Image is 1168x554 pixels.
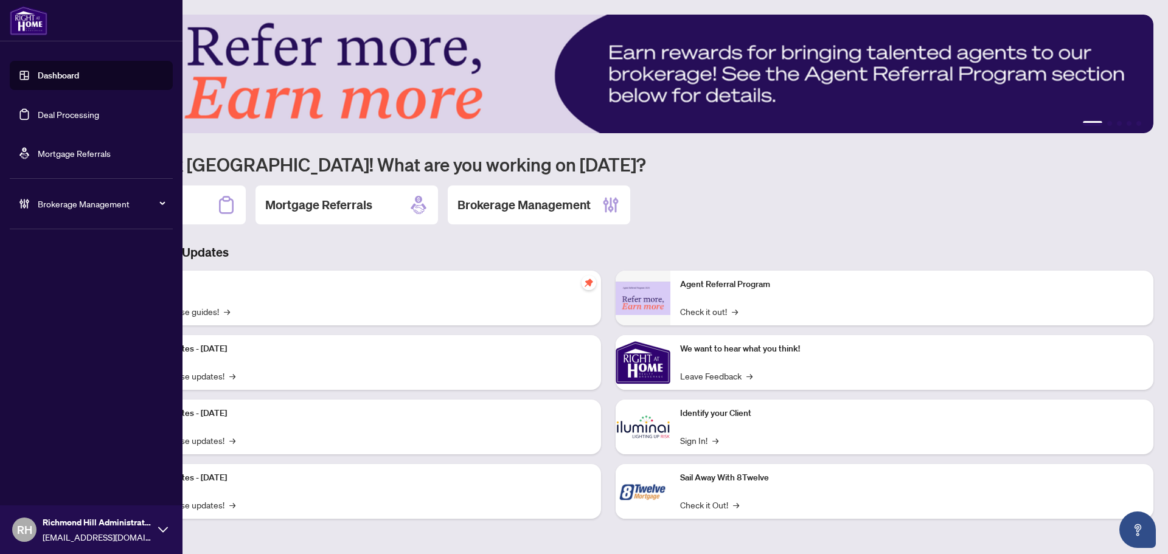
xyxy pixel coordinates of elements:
img: logo [10,6,47,35]
p: We want to hear what you think! [680,342,1144,356]
button: 4 [1127,121,1131,126]
h1: Welcome back [GEOGRAPHIC_DATA]! What are you working on [DATE]? [63,153,1153,176]
button: 5 [1136,121,1141,126]
span: Brokerage Management [38,197,164,210]
img: Identify your Client [616,400,670,454]
a: Leave Feedback→ [680,369,753,383]
p: Agent Referral Program [680,278,1144,291]
p: Platform Updates - [DATE] [128,471,591,485]
span: Richmond Hill Administrator [43,516,152,529]
h3: Brokerage & Industry Updates [63,244,1153,261]
button: Open asap [1119,511,1156,548]
button: 2 [1107,121,1112,126]
button: 1 [1083,121,1102,126]
p: Sail Away With 8Twelve [680,471,1144,485]
a: Check it out!→ [680,305,738,318]
a: Sign In!→ [680,434,718,447]
span: → [229,369,235,383]
span: pushpin [582,275,596,290]
button: 3 [1117,121,1122,126]
p: Platform Updates - [DATE] [128,407,591,420]
span: → [229,434,235,447]
a: Dashboard [38,70,79,81]
p: Self-Help [128,278,591,291]
img: Agent Referral Program [616,282,670,315]
p: Identify your Client [680,407,1144,420]
span: → [224,305,230,318]
img: Sail Away With 8Twelve [616,464,670,519]
span: → [732,305,738,318]
a: Mortgage Referrals [38,148,111,159]
span: → [746,369,753,383]
a: Check it Out!→ [680,498,739,511]
a: Deal Processing [38,109,99,120]
h2: Brokerage Management [457,196,591,213]
span: RH [17,521,32,538]
span: → [712,434,718,447]
img: We want to hear what you think! [616,335,670,390]
h2: Mortgage Referrals [265,196,372,213]
span: [EMAIL_ADDRESS][DOMAIN_NAME] [43,530,152,544]
span: → [229,498,235,511]
img: Slide 0 [63,15,1153,133]
span: → [733,498,739,511]
p: Platform Updates - [DATE] [128,342,591,356]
